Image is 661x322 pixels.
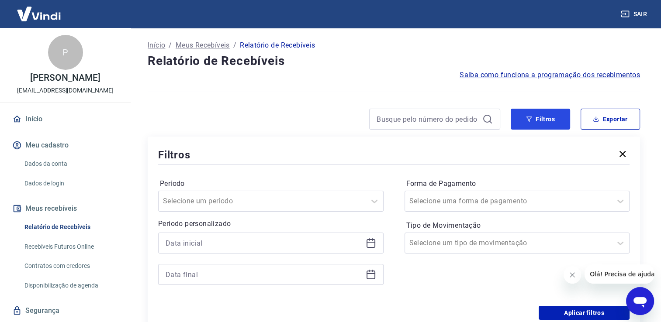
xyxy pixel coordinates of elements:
div: P [48,35,83,70]
a: Dados da conta [21,155,120,173]
label: Período [160,178,382,189]
span: Olá! Precisa de ajuda? [5,6,73,13]
button: Sair [619,6,651,22]
iframe: Botão para abrir a janela de mensagens [626,287,654,315]
a: Dados de login [21,175,120,192]
a: Recebíveis Futuros Online [21,238,120,256]
button: Aplicar filtros [539,306,630,320]
input: Data final [166,268,362,281]
button: Meu cadastro [10,136,120,155]
button: Filtros [511,109,570,130]
iframe: Fechar mensagem [564,266,581,284]
button: Meus recebíveis [10,199,120,218]
h4: Relatório de Recebíveis [148,52,640,70]
iframe: Mensagem da empresa [585,264,654,284]
img: Vindi [10,0,67,27]
a: Relatório de Recebíveis [21,218,120,236]
a: Disponibilização de agenda [21,277,120,295]
p: / [233,40,236,51]
p: [PERSON_NAME] [30,73,100,82]
p: [EMAIL_ADDRESS][DOMAIN_NAME] [17,86,114,95]
input: Data inicial [166,236,362,250]
a: Contratos com credores [21,257,120,275]
button: Exportar [581,109,640,130]
a: Meus Recebíveis [176,40,230,51]
a: Início [10,110,120,129]
input: Busque pelo número do pedido [377,113,479,126]
label: Forma de Pagamento [406,178,628,189]
p: Período personalizado [158,219,384,229]
label: Tipo de Movimentação [406,220,628,231]
a: Início [148,40,165,51]
p: / [169,40,172,51]
a: Saiba como funciona a programação dos recebimentos [460,70,640,80]
a: Segurança [10,301,120,320]
h5: Filtros [158,148,190,162]
p: Relatório de Recebíveis [240,40,315,51]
